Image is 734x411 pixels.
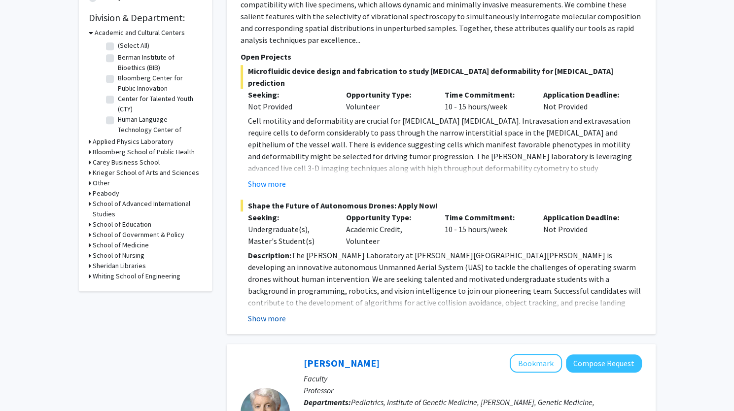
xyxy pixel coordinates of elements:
button: Add Joann Bodurtha to Bookmarks [510,354,562,373]
p: Time Commitment: [445,89,528,101]
div: Volunteer [339,89,437,112]
button: Compose Request to Joann Bodurtha [566,354,642,373]
p: Opportunity Type: [346,211,430,223]
p: Time Commitment: [445,211,528,223]
iframe: Chat [7,367,42,404]
h3: Peabody [93,188,119,199]
p: Professor [304,384,642,396]
p: Application Deadline: [543,211,627,223]
b: Departments: [304,397,351,407]
p: Seeking: [248,89,332,101]
button: Show more [248,312,286,324]
h2: Division & Department: [89,12,202,24]
a: [PERSON_NAME] [304,357,380,369]
button: Show more [248,178,286,190]
p: Cell motility and deformability are crucial for [MEDICAL_DATA] [MEDICAL_DATA]. Intravasation and ... [248,115,642,186]
div: Not Provided [248,101,332,112]
label: Human Language Technology Center of Excellence (HLTCOE) [118,114,200,145]
h3: School of Government & Policy [93,230,184,240]
p: Application Deadline: [543,89,627,101]
h3: Krieger School of Arts and Sciences [93,168,199,178]
p: Faculty [304,373,642,384]
h3: Whiting School of Engineering [93,271,180,281]
h3: School of Education [93,219,151,230]
h3: Carey Business School [93,157,160,168]
strong: Description: [248,250,291,260]
label: Bloomberg Center for Public Innovation [118,73,200,94]
h3: Applied Physics Laboratory [93,137,174,147]
div: Undergraduate(s), Master's Student(s) [248,223,332,247]
label: Center for Talented Youth (CTY) [118,94,200,114]
span: Shape the Future of Autonomous Drones: Apply Now! [241,200,642,211]
div: Not Provided [536,211,634,247]
div: Not Provided [536,89,634,112]
p: Open Projects [241,51,642,63]
span: Microfluidic device design and fabrication to study [MEDICAL_DATA] deformability for [MEDICAL_DAT... [241,65,642,89]
label: Berman Institute of Bioethics (BIB) [118,52,200,73]
h3: Academic and Cultural Centers [95,28,185,38]
div: 10 - 15 hours/week [437,211,536,247]
h3: Other [93,178,110,188]
p: Opportunity Type: [346,89,430,101]
label: (Select All) [118,40,149,51]
h3: Bloomberg School of Public Health [93,147,195,157]
h3: Sheridan Libraries [93,261,146,271]
h3: School of Nursing [93,250,144,261]
p: The [PERSON_NAME] Laboratory at [PERSON_NAME][GEOGRAPHIC_DATA][PERSON_NAME] is developing an inno... [248,249,642,320]
div: 10 - 15 hours/week [437,89,536,112]
h3: School of Medicine [93,240,149,250]
h3: School of Advanced International Studies [93,199,202,219]
div: Academic Credit, Volunteer [339,211,437,247]
p: Seeking: [248,211,332,223]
